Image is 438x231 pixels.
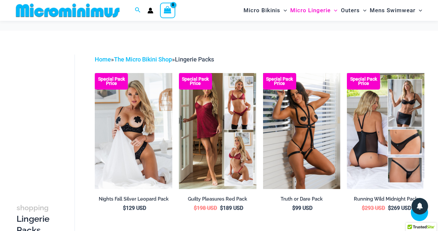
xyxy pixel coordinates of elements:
b: Special Pack Price [347,77,380,86]
a: Nights Fall Silver Leopard Pack [95,196,172,205]
b: Special Pack Price [95,77,128,86]
a: Micro BikinisMenu ToggleMenu Toggle [242,2,289,19]
h2: Truth or Dare Pack [263,196,341,202]
bdi: 99 USD [292,205,312,211]
span: $ [362,205,365,211]
span: Lingerie Packs [175,56,214,63]
a: Account icon link [147,8,153,14]
img: Truth or Dare Black 1905 Bodysuit 611 Micro 07 [263,73,341,189]
bdi: 198 USD [194,205,217,211]
span: Outers [341,2,360,19]
span: Menu Toggle [331,2,337,19]
span: Menu Toggle [360,2,366,19]
img: Guilty Pleasures Red Collection Pack F [179,73,256,189]
img: All Styles (1) [347,73,424,189]
b: Special Pack Price [179,77,212,86]
span: $ [123,205,126,211]
a: Truth or Dare Black 1905 Bodysuit 611 Micro 07 Truth or Dare Black 1905 Bodysuit 611 Micro 06Trut... [263,73,341,189]
a: Running Wild Midnight Pack [347,196,424,205]
bdi: 293 USD [362,205,385,211]
span: shopping [17,204,49,212]
a: All Styles (1) Running Wild Midnight 1052 Top 6512 Bottom 04Running Wild Midnight 1052 Top 6512 B... [347,73,424,189]
b: Special Pack Price [263,77,296,86]
bdi: 129 USD [123,205,146,211]
a: Home [95,56,111,63]
iframe: TrustedSite Certified [17,49,76,181]
h2: Guilty Pleasures Red Pack [179,196,256,202]
span: Menu Toggle [280,2,287,19]
bdi: 189 USD [220,205,243,211]
img: MM SHOP LOGO FLAT [13,3,122,18]
h2: Running Wild Midnight Pack [347,196,424,202]
span: Micro Lingerie [290,2,331,19]
span: $ [292,205,295,211]
a: Mens SwimwearMenu ToggleMenu Toggle [368,2,424,19]
a: Truth or Dare Pack [263,196,341,205]
span: » » [95,56,214,63]
a: Guilty Pleasures Red Collection Pack F Guilty Pleasures Red Collection Pack BGuilty Pleasures Red... [179,73,256,189]
span: $ [220,205,223,211]
a: OutersMenu ToggleMenu Toggle [339,2,368,19]
a: Search icon link [135,6,141,15]
a: Micro LingerieMenu ToggleMenu Toggle [289,2,339,19]
span: $ [388,205,391,211]
h2: Nights Fall Silver Leopard Pack [95,196,172,202]
span: Mens Swimwear [370,2,415,19]
a: Guilty Pleasures Red Pack [179,196,256,205]
span: $ [194,205,197,211]
span: Menu Toggle [415,2,422,19]
a: The Micro Bikini Shop [114,56,172,63]
span: Micro Bikinis [244,2,280,19]
a: View Shopping Cart, empty [160,3,175,18]
nav: Site Navigation [241,1,425,20]
img: Nights Fall Silver Leopard 1036 Bra 6046 Thong 09v2 [95,73,172,189]
bdi: 269 USD [388,205,411,211]
a: Nights Fall Silver Leopard 1036 Bra 6046 Thong 09v2 Nights Fall Silver Leopard 1036 Bra 6046 Thon... [95,73,172,189]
